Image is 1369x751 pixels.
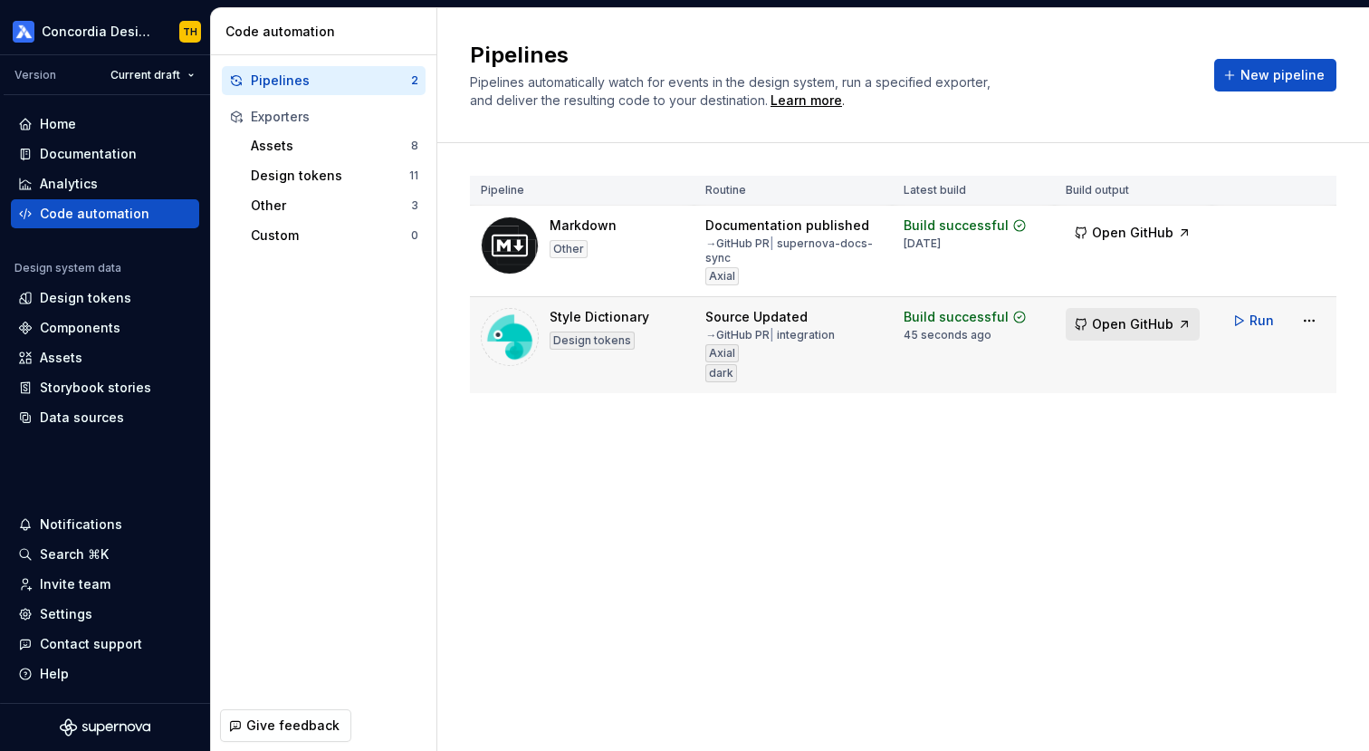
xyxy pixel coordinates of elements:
div: Build successful [904,308,1009,326]
div: 45 seconds ago [904,328,991,342]
button: Custom0 [244,221,426,250]
div: Search ⌘K [40,545,109,563]
a: Learn more [771,91,842,110]
div: → GitHub PR integration [705,328,835,342]
div: Other [251,197,411,215]
div: Invite team [40,575,110,593]
span: Current draft [110,68,180,82]
a: Assets [11,343,199,372]
div: Components [40,319,120,337]
button: Concordia Design SystemTH [4,12,206,51]
a: Home [11,110,199,139]
button: Search ⌘K [11,540,199,569]
div: Axial [705,267,739,285]
div: 8 [411,139,418,153]
div: Assets [40,349,82,367]
span: | [770,236,774,250]
div: Pipelines [251,72,411,90]
div: Design tokens [40,289,131,307]
a: Settings [11,600,199,629]
button: Design tokens11 [244,161,426,190]
div: Code automation [225,23,429,41]
a: Components [11,313,199,342]
button: Pipelines2 [222,66,426,95]
a: Storybook stories [11,373,199,402]
button: Run [1223,304,1286,337]
div: Source Updated [705,308,808,326]
span: Open GitHub [1092,224,1173,242]
th: Latest build [893,176,1055,206]
div: Version [14,68,56,82]
th: Pipeline [470,176,694,206]
a: Open GitHub [1066,319,1200,334]
span: . [768,94,845,108]
th: Routine [694,176,893,206]
div: Code automation [40,205,149,223]
div: Custom [251,226,411,245]
div: 0 [411,228,418,243]
button: Open GitHub [1066,308,1200,341]
button: Assets8 [244,131,426,160]
div: Axial [705,344,739,362]
div: Markdown [550,217,617,235]
div: 11 [409,168,418,183]
div: Assets [251,137,411,155]
a: Documentation [11,140,199,168]
div: → GitHub PR supernova-docs-sync [705,236,882,265]
div: Design system data [14,261,121,275]
a: Data sources [11,403,199,432]
svg: Supernova Logo [60,718,150,737]
div: Documentation [40,145,137,163]
a: Code automation [11,199,199,228]
button: Notifications [11,510,199,539]
h2: Pipelines [470,41,1192,70]
span: Give feedback [246,717,340,735]
div: Data sources [40,409,124,427]
div: Design tokens [251,167,409,185]
div: Documentation published [705,217,869,235]
button: Other3 [244,191,426,220]
button: Contact support [11,630,199,659]
button: Open GitHub [1066,217,1200,249]
button: New pipeline [1214,59,1336,91]
div: Design tokens [550,332,635,350]
div: 3 [411,198,418,213]
div: dark [705,364,737,382]
div: Build successful [904,217,1009,235]
div: Home [40,115,76,133]
span: Run [1249,312,1274,330]
div: Style Dictionary [550,308,649,326]
div: Concordia Design System [42,23,158,41]
div: Storybook stories [40,379,151,397]
div: Settings [40,605,92,623]
div: Analytics [40,175,98,193]
div: Notifications [40,515,122,534]
div: Help [40,665,69,683]
span: Open GitHub [1092,315,1173,333]
span: | [770,328,774,342]
div: 2 [411,73,418,88]
th: Build output [1055,176,1212,206]
a: Design tokens [11,284,199,313]
span: Pipelines automatically watch for events in the design system, run a specified exporter, and deli... [470,74,994,108]
a: Invite team [11,570,199,599]
a: Open GitHub [1066,227,1200,243]
div: Other [550,240,588,258]
div: TH [183,24,197,39]
div: [DATE] [904,236,941,251]
div: Contact support [40,635,142,653]
button: Current draft [102,63,203,88]
button: Give feedback [220,709,351,742]
span: New pipeline [1240,66,1325,84]
button: Help [11,660,199,688]
img: 710ec17d-181e-451d-af14-9a91d01c304b.png [13,21,34,43]
a: Analytics [11,169,199,198]
div: Exporters [251,108,418,126]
